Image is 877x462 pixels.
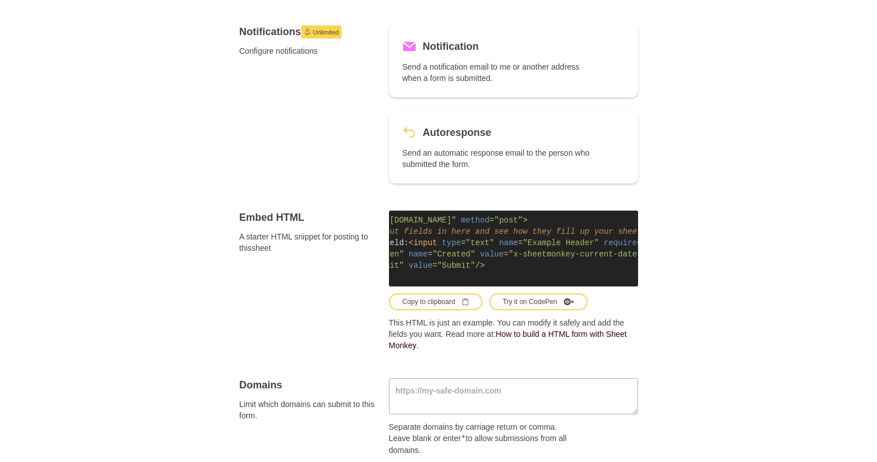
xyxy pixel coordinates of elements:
[494,216,523,225] span: "post"
[239,211,375,224] h4: Embed HTML
[389,317,638,351] p: This HTML is just an example. You can modify it safely and add the fields you want. Read more at: .
[433,250,476,259] span: "Created"
[489,293,588,310] button: Try it on CodePen
[409,250,428,259] span: name
[239,45,375,57] span: Configure notifications
[239,399,375,421] span: Limit which domains can submit to this form.
[403,297,469,307] div: Copy to clipboard
[239,25,375,38] h4: Notifications
[523,238,598,247] span: "Example Header"
[304,28,311,35] svg: Launch
[503,297,574,307] div: Try it on CodePen
[403,40,416,53] svg: Mail
[239,378,375,392] h4: Domains
[389,211,638,286] code: Example Field:
[423,125,491,140] h5: Autoresponse
[409,238,652,247] span: < = = />
[442,238,461,247] span: type
[313,25,339,39] span: Unlimited
[466,238,494,247] span: "text"
[413,238,437,247] span: input
[403,147,593,170] p: Send an automatic response email to the person who submitted the form.
[300,216,528,225] span: < = = >
[461,216,489,225] span: method
[389,330,627,350] a: How to build a HTML form with Sheet Monkey
[423,38,479,54] h5: Notification
[309,227,661,236] span: <!-- Put HTML input fields in here and see how they fill up your sheet -->
[389,293,482,310] button: Copy to clipboardClipboard
[389,421,579,456] p: Separate domains by carriage return or comma. Leave blank or enter to allow submissions from all ...
[437,261,475,270] span: "Submit"
[499,238,518,247] span: name
[409,261,433,270] span: value
[361,216,456,225] span: "[URL][DOMAIN_NAME]"
[309,261,485,270] span: < = = />
[480,250,504,259] span: value
[403,61,593,84] p: Send a notification email to me or another address when a form is submitted.
[403,126,416,139] svg: Revert
[604,238,641,247] span: required
[508,250,665,259] span: "x-sheetmonkey-current-date-time"
[239,231,375,254] span: A starter HTML snippet for posting to this sheet
[462,298,469,305] svg: Clipboard
[309,250,675,259] span: < = = = />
